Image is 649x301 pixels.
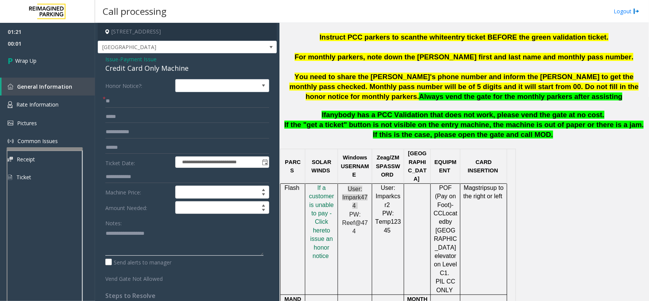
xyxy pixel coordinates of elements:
span: If the "get a ticket" button is not visible on the entry machine, the machine is out of paper or ... [284,121,644,139]
span: Decrease value [258,192,269,198]
div: Credit Card Only Machine [105,63,269,73]
a: e [322,228,325,234]
span: You need to share the [PERSON_NAME]'s phone number and inform the [PERSON_NAME] to get the monthl... [289,73,638,100]
label: Ticket Date: [103,156,173,168]
span: POF (Pay on Foot) [435,185,456,208]
span: User: Impark474 [342,186,368,209]
img: 'icon' [8,84,13,89]
span: SOLAR WINDS [311,159,331,174]
span: entry ticket BEFORE the green validation ticket. [448,33,609,41]
span: Rate Information [16,101,59,108]
label: Machine Price: [103,186,173,199]
a: f a customer is unable to pay - Click her [309,185,334,234]
span: Flash [285,185,300,191]
label: Amount Needed: [103,201,173,214]
span: by [GEOGRAPHIC_DATA] elevator on Level C1. [434,218,457,276]
label: Send alerts to manager [105,258,171,266]
span: PIL CC ONLY [436,278,455,293]
span: If [322,111,326,119]
a: to issue an honor notice [310,228,333,259]
span: EQUIPMENT [435,159,457,174]
img: 'icon' [8,121,13,126]
span: Issue [105,55,118,63]
span: Decrease value [258,208,269,214]
span: [GEOGRAPHIC_DATA] [408,150,427,182]
span: CARD INSERTION [468,159,498,174]
a: I [317,185,319,191]
span: Windows USERNAME [341,154,369,178]
label: Notes: [105,217,122,227]
span: For monthly parkers, note down the [PERSON_NAME] first and last name and monthly pass number. [295,53,633,61]
span: PW: Reef@474 [342,211,368,235]
span: - [118,56,157,63]
span: Common Issues [17,137,58,145]
span: Located [439,210,457,225]
span: Increase value [258,202,269,208]
span: Mag [464,185,476,191]
a: General Information [2,78,95,96]
span: Pictures [17,119,37,127]
h4: [STREET_ADDRESS] [98,23,277,41]
h3: Call processing [99,2,170,21]
span: the white [417,33,448,41]
span: strips [476,185,490,191]
span: anybody has a PCC Validation that does not work, please vend the gate at no cost. [326,111,605,119]
span: General Information [17,83,72,90]
span: Increase value [258,186,269,192]
a: Logout [614,7,639,15]
span: PW: Temp12345 [375,210,401,234]
label: Vend Gate Not Allowed [103,272,173,283]
span: Toggle popup [260,157,269,167]
span: User: Imparkcsr2 [376,185,400,208]
h4: Steps to Resolve [105,292,269,299]
label: Honor Notice?: [103,79,173,92]
span: PARCS [285,159,301,174]
img: 'icon' [8,101,13,108]
span: /ZMSPASSWORD [376,154,400,178]
span: Payment Issue [120,55,157,63]
img: logout [633,7,639,15]
span: I [317,185,319,191]
img: 'icon' [8,138,14,144]
span: Instruct PCC parkers to scan [320,33,417,41]
span: Wrap Up [15,57,36,65]
span: [GEOGRAPHIC_DATA] [98,41,241,53]
span: Always vend the gate for the monthly parkers after assisting [419,92,622,100]
span: Zeag [377,154,390,161]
